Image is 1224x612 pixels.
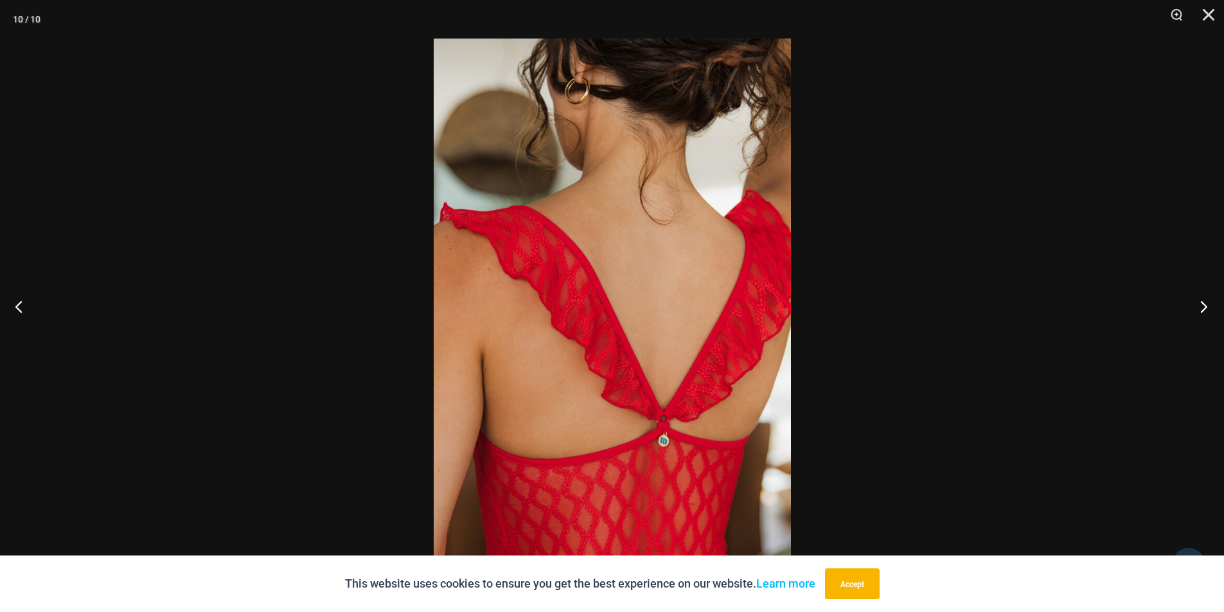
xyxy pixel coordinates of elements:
a: Learn more [756,577,815,590]
p: This website uses cookies to ensure you get the best experience on our website. [345,574,815,593]
button: Next [1176,274,1224,338]
div: 10 / 10 [13,10,40,29]
button: Accept [825,568,880,599]
img: Sometimes Red 587 Dress 07 [434,39,791,573]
